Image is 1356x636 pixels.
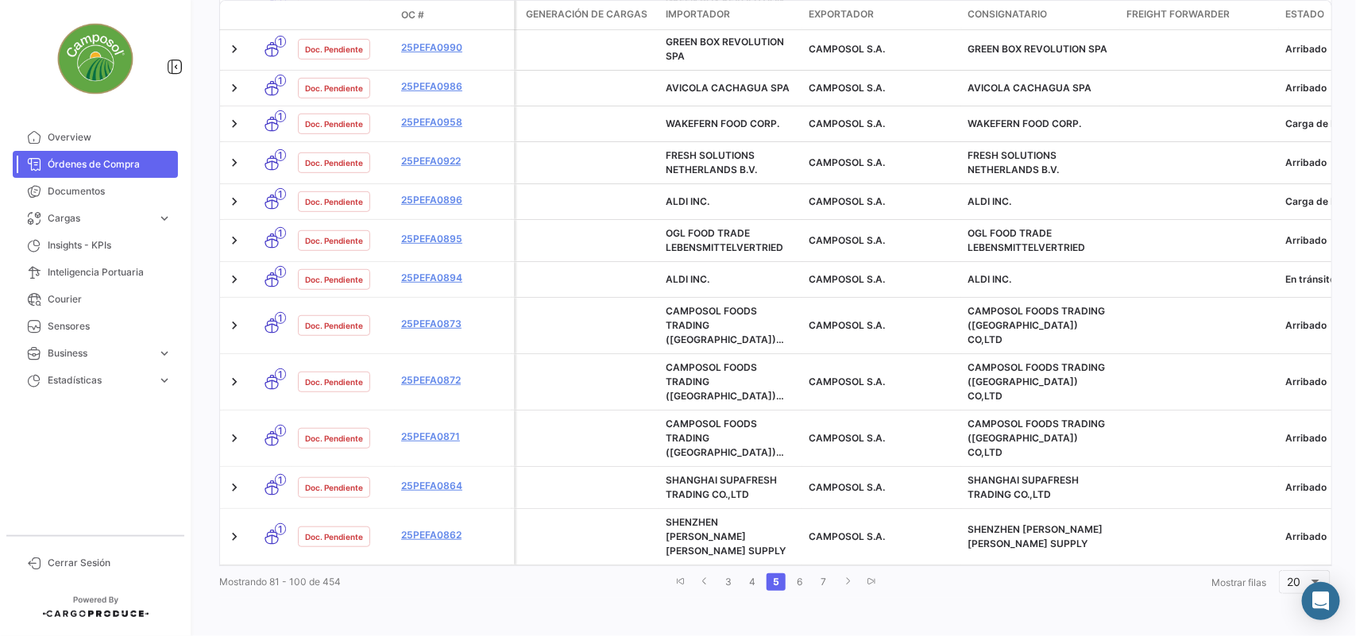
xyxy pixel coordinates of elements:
[48,292,172,306] span: Courier
[275,523,286,535] span: 1
[968,418,1105,458] span: CAMPOSOL FOODS TRADING (SHANGHAI) CO,LTD
[695,573,714,591] a: go to previous page
[812,569,836,596] li: page 7
[666,418,784,472] span: CAMPOSOL FOODS TRADING (SHANGHAI) CO,LTD
[13,232,178,259] a: Insights - KPIs
[305,118,363,130] span: Doc. Pendiente
[305,43,363,56] span: Doc. Pendiente
[275,474,286,486] span: 1
[666,82,790,94] span: AVICOLA CACHAGUA SPA
[401,317,508,331] a: 25PEFA0873
[802,1,961,29] datatable-header-cell: Exportador
[719,573,738,591] a: 3
[968,118,1081,129] span: WAKEFERN FOOD CORP.
[305,376,363,388] span: Doc. Pendiente
[401,115,508,129] a: 25PEFA0958
[305,156,363,169] span: Doc. Pendiente
[252,9,292,21] datatable-header-cell: Modo de Transporte
[809,273,885,285] span: CAMPOSOL S.A.
[968,43,1107,55] span: GREEN BOX REVOLUTION SPA
[809,530,885,542] span: CAMPOSOL S.A.
[666,361,784,416] span: CAMPOSOL FOODS TRADING (SHANGHAI) CO,LTD
[401,528,508,542] a: 25PEFA0862
[968,195,1011,207] span: ALDI INC.
[292,9,395,21] datatable-header-cell: Estado Doc.
[395,2,514,29] datatable-header-cell: OC #
[809,156,885,168] span: CAMPOSOL S.A.
[226,374,242,390] a: Expand/Collapse Row
[275,312,286,324] span: 1
[968,82,1091,94] span: AVICOLA CACHAGUA SPA
[809,234,885,246] span: CAMPOSOL S.A.
[666,516,786,557] span: SHENZHEN SHENG TAI HUAN YU SUPPLY
[1288,575,1301,588] span: 20
[401,271,508,285] a: 25PEFA0894
[48,319,172,333] span: Sensores
[226,272,242,287] a: Expand/Collapse Row
[666,7,730,21] span: Importador
[809,319,885,331] span: CAMPOSOL S.A.
[305,432,363,445] span: Doc. Pendiente
[275,36,286,48] span: 1
[13,151,178,178] a: Órdenes de Compra
[48,373,151,387] span: Estadísticas
[1126,7,1230,21] span: Freight Forwarder
[666,195,709,207] span: ALDI INC.
[401,430,508,444] a: 25PEFA0871
[48,157,172,172] span: Órdenes de Compra
[226,80,242,96] a: Expand/Collapse Row
[666,149,757,175] span: FRESH SOLUTIONS NETHERLANDS B.V.
[401,479,508,493] a: 25PEFA0864
[13,178,178,205] a: Documentos
[226,41,242,57] a: Expand/Collapse Row
[659,1,802,29] datatable-header-cell: Importador
[305,234,363,247] span: Doc. Pendiente
[226,480,242,495] a: Expand/Collapse Row
[666,305,784,360] span: CAMPOSOL FOODS TRADING (SHANGHAI) CO,LTD
[157,373,172,387] span: expand_more
[968,305,1105,345] span: CAMPOSOL FOODS TRADING (SHANGHAI) CO,LTD
[401,8,424,22] span: OC #
[13,286,178,313] a: Courier
[671,573,690,591] a: go to first page
[48,184,172,199] span: Documentos
[666,118,779,129] span: WAKEFERN FOOD CORP.
[516,1,659,29] datatable-header-cell: Generación de cargas
[968,523,1103,549] span: SHENZHEN SHENG TAI HUAN YU SUPPLY
[968,361,1105,402] span: CAMPOSOL FOODS TRADING (SHANGHAI) CO,LTD
[275,425,286,437] span: 1
[48,130,172,145] span: Overview
[305,481,363,494] span: Doc. Pendiente
[1120,1,1279,29] datatable-header-cell: Freight Forwarder
[968,227,1085,253] span: OGL FOOD TRADE LEBENSMITTELVERTRIED
[13,124,178,151] a: Overview
[838,573,857,591] a: go to next page
[275,149,286,161] span: 1
[809,432,885,444] span: CAMPOSOL S.A.
[809,481,885,493] span: CAMPOSOL S.A.
[968,7,1047,21] span: Consignatario
[275,75,286,87] span: 1
[275,188,286,200] span: 1
[809,118,885,129] span: CAMPOSOL S.A.
[305,82,363,94] span: Doc. Pendiente
[717,569,740,596] li: page 3
[401,154,508,168] a: 25PEFA0922
[666,227,783,253] span: OGL FOOD TRADE LEBENSMITTELVERTRIED
[767,573,786,591] a: 5
[740,569,764,596] li: page 4
[968,149,1059,175] span: FRESH SOLUTIONS NETHERLANDS B.V.
[809,195,885,207] span: CAMPOSOL S.A.
[275,368,286,380] span: 1
[48,556,172,570] span: Cerrar Sesión
[305,530,363,543] span: Doc. Pendiente
[968,474,1079,500] span: SHANGHAI SUPAFRESH TRADING CO.,LTD
[666,273,709,285] span: ALDI INC.
[48,211,151,225] span: Cargas
[305,273,363,286] span: Doc. Pendiente
[275,266,286,278] span: 1
[226,194,242,210] a: Expand/Collapse Row
[226,430,242,446] a: Expand/Collapse Row
[226,155,242,171] a: Expand/Collapse Row
[809,376,885,387] span: CAMPOSOL S.A.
